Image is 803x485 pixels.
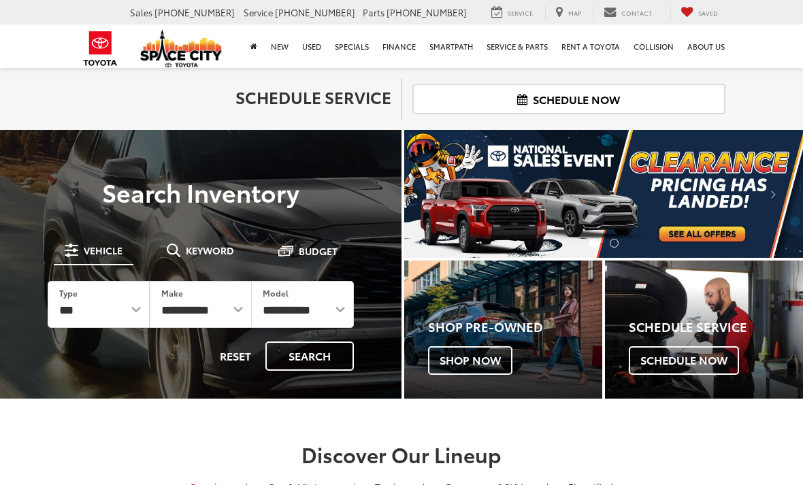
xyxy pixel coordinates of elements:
h3: Search Inventory [29,178,373,205]
span: [PHONE_NUMBER] [275,6,355,18]
span: Service [508,8,533,17]
li: Go to slide number 2. [610,239,619,248]
img: Clearance Pricing Has Landed [404,130,803,257]
button: Click to view next picture. [743,157,803,230]
a: Service [481,5,543,20]
a: About Us [681,24,732,68]
a: Finance [376,24,423,68]
a: Contact [593,5,662,20]
span: [PHONE_NUMBER] [387,6,467,18]
h2: Schedule Service [78,88,391,105]
a: Rent a Toyota [555,24,627,68]
label: Make [161,287,183,299]
h4: Shop Pre-Owned [428,320,602,334]
h2: Discover Our Lineup [82,443,721,465]
a: My Saved Vehicles [670,5,728,20]
label: Type [59,287,78,299]
span: Keyword [186,246,234,255]
a: Specials [328,24,376,68]
img: Toyota [75,27,126,71]
span: Shop Now [428,346,512,375]
a: Shop Pre-Owned Shop Now [404,261,602,399]
span: Parts [363,6,384,18]
span: Service [244,6,273,18]
li: Go to slide number 1. [589,239,598,248]
a: Map [545,5,591,20]
a: Used [295,24,328,68]
img: Space City Toyota [140,30,222,67]
h4: Schedule Service [629,320,803,334]
span: Map [568,8,581,17]
span: Contact [621,8,652,17]
div: Toyota [404,261,602,399]
section: Carousel section with vehicle pictures - may contain disclaimers. [404,130,803,257]
a: Service & Parts [480,24,555,68]
a: Home [244,24,264,68]
div: carousel slide number 1 of 2 [404,130,803,257]
span: Schedule Now [629,346,739,375]
button: Click to view previous picture. [404,157,464,230]
button: Reset [208,341,263,371]
span: Budget [299,246,338,256]
div: Toyota [605,261,803,399]
span: [PHONE_NUMBER] [154,6,235,18]
button: Search [265,341,354,371]
a: Schedule Service Schedule Now [605,261,803,399]
a: New [264,24,295,68]
span: Saved [698,8,718,17]
a: Schedule Now [412,84,725,114]
a: Collision [627,24,681,68]
span: Vehicle [84,246,122,255]
a: SmartPath [423,24,480,68]
span: Sales [130,6,152,18]
label: Model [263,287,289,299]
